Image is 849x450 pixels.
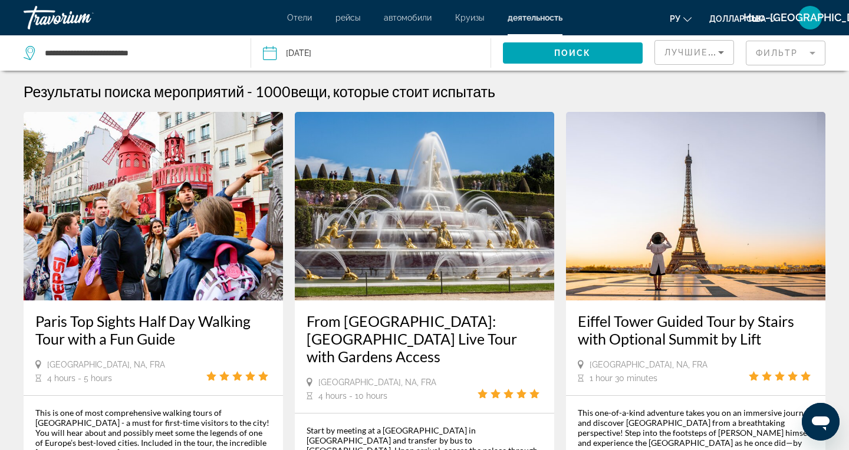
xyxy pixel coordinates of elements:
[318,391,387,401] span: 4 hours - 10 hours
[307,312,542,365] a: From [GEOGRAPHIC_DATA]: [GEOGRAPHIC_DATA] Live Tour with Gardens Access
[291,82,495,100] span: вещи, которые стоит испытать
[670,10,692,27] button: Изменить язык
[318,378,436,387] span: [GEOGRAPHIC_DATA], NA, FRA
[24,82,244,100] h1: Результаты поиска мероприятий
[554,48,591,58] span: Поиск
[503,42,643,64] button: Поиск
[287,13,312,22] a: Отели
[247,82,252,100] span: -
[295,112,554,300] img: 1b.jpg
[255,82,495,100] h2: 1000
[508,13,562,22] a: деятельность
[47,373,112,383] span: 4 hours - 5 hours
[664,48,769,57] span: Лучшие продавцы
[709,10,777,27] button: Изменить валюту
[664,45,724,59] mat-select: Sort by
[384,13,432,22] a: автомобили
[35,312,271,348] a: Paris Top Sights Half Day Walking Tour with a Fun Guide
[335,13,360,22] a: рейсы
[24,2,141,33] a: Травориум
[802,403,840,441] iframe: Кнопка запуска окна обмена сообщениями
[590,373,657,383] span: 1 hour 30 minutes
[24,112,283,300] img: 3c.jpg
[670,14,680,24] font: ру
[263,35,490,71] button: Date: Sep 20, 2025
[795,5,825,30] button: Меню пользователя
[47,360,165,369] span: [GEOGRAPHIC_DATA], NA, FRA
[590,360,707,369] span: [GEOGRAPHIC_DATA], NA, FRA
[566,112,825,300] img: 55.jpg
[578,312,814,348] a: Eiffel Tower Guided Tour by Stairs with Optional Summit by Lift
[455,13,484,22] a: Круизы
[746,40,825,66] button: Filter
[709,14,766,24] font: доллар США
